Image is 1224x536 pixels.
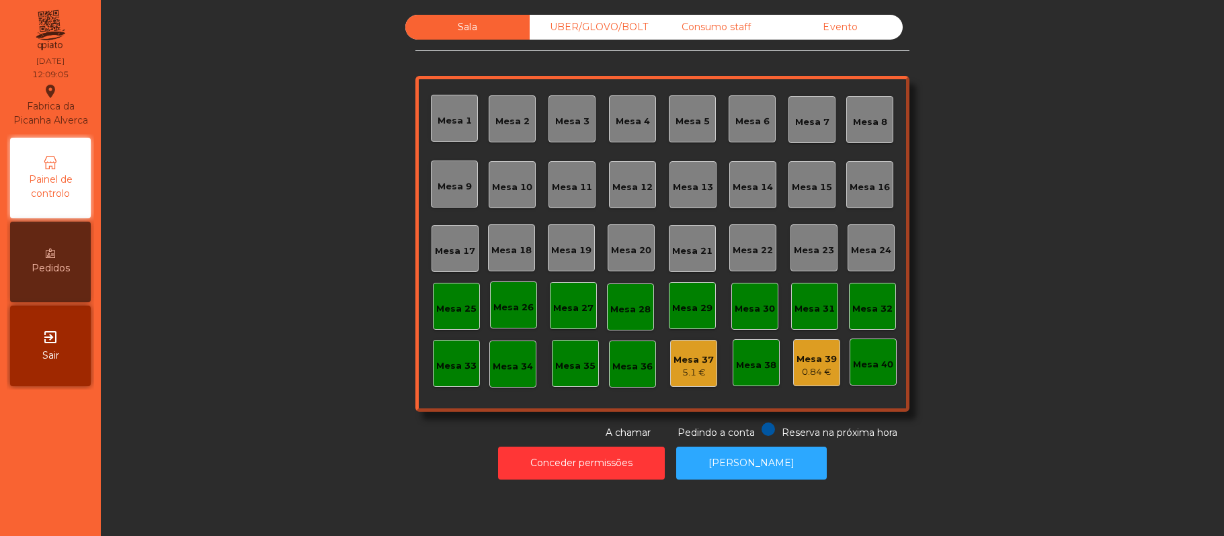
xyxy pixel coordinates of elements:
[674,353,714,367] div: Mesa 37
[551,244,591,257] div: Mesa 19
[678,427,755,439] span: Pedindo a conta
[495,115,530,128] div: Mesa 2
[555,115,589,128] div: Mesa 3
[530,15,654,40] div: UBER/GLOVO/BOLT
[493,301,534,314] div: Mesa 26
[654,15,778,40] div: Consumo staff
[32,69,69,81] div: 12:09:05
[792,181,832,194] div: Mesa 15
[735,302,775,316] div: Mesa 30
[491,244,532,257] div: Mesa 18
[553,302,594,315] div: Mesa 27
[552,181,592,194] div: Mesa 11
[611,244,651,257] div: Mesa 20
[852,302,893,316] div: Mesa 32
[11,83,90,128] div: Fabrica da Picanha Alverca
[795,116,829,129] div: Mesa 7
[13,173,87,201] span: Painel de controlo
[672,302,712,315] div: Mesa 29
[733,181,773,194] div: Mesa 14
[498,447,665,480] button: Conceder permissões
[32,261,70,275] span: Pedidos
[672,244,712,258] div: Mesa 21
[676,115,710,128] div: Mesa 5
[438,180,472,193] div: Mesa 9
[736,359,776,372] div: Mesa 38
[36,55,65,67] div: [DATE]
[674,366,714,379] div: 5.1 €
[782,427,897,439] span: Reserva na próxima hora
[735,115,770,128] div: Mesa 6
[555,359,596,373] div: Mesa 35
[794,244,834,257] div: Mesa 23
[733,244,773,257] div: Mesa 22
[606,427,651,439] span: A chamar
[493,360,533,373] div: Mesa 34
[435,244,475,258] div: Mesa 17
[42,329,58,345] i: exit_to_app
[405,15,530,40] div: Sala
[673,181,713,194] div: Mesa 13
[853,116,887,129] div: Mesa 8
[676,447,827,480] button: [PERSON_NAME]
[797,353,837,366] div: Mesa 39
[612,360,653,373] div: Mesa 36
[42,83,58,99] i: location_on
[42,349,59,363] span: Sair
[778,15,903,40] div: Evento
[794,302,835,316] div: Mesa 31
[850,181,890,194] div: Mesa 16
[436,359,477,373] div: Mesa 33
[492,181,532,194] div: Mesa 10
[610,303,651,316] div: Mesa 28
[34,7,67,54] img: qpiato
[436,302,477,316] div: Mesa 25
[797,365,837,379] div: 0.84 €
[438,114,472,128] div: Mesa 1
[853,358,893,371] div: Mesa 40
[616,115,650,128] div: Mesa 4
[612,181,653,194] div: Mesa 12
[851,244,891,257] div: Mesa 24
